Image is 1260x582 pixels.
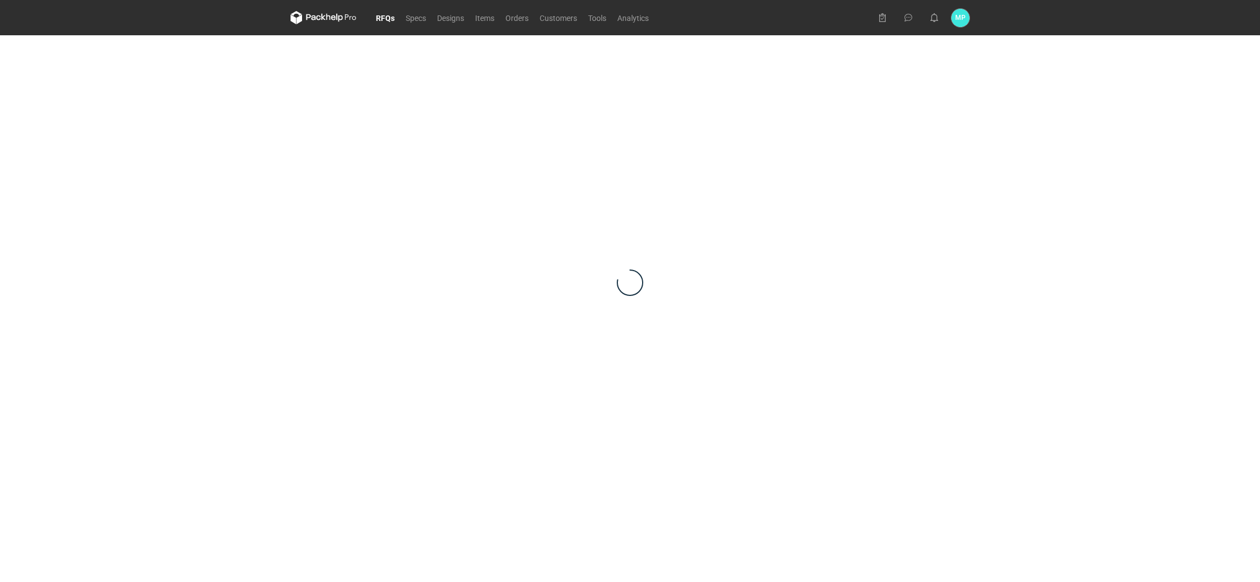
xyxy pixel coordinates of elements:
[534,11,583,24] a: Customers
[951,9,970,27] div: Martyna Paroń
[583,11,612,24] a: Tools
[951,9,970,27] button: MP
[370,11,400,24] a: RFQs
[500,11,534,24] a: Orders
[612,11,654,24] a: Analytics
[432,11,470,24] a: Designs
[400,11,432,24] a: Specs
[290,11,357,24] svg: Packhelp Pro
[470,11,500,24] a: Items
